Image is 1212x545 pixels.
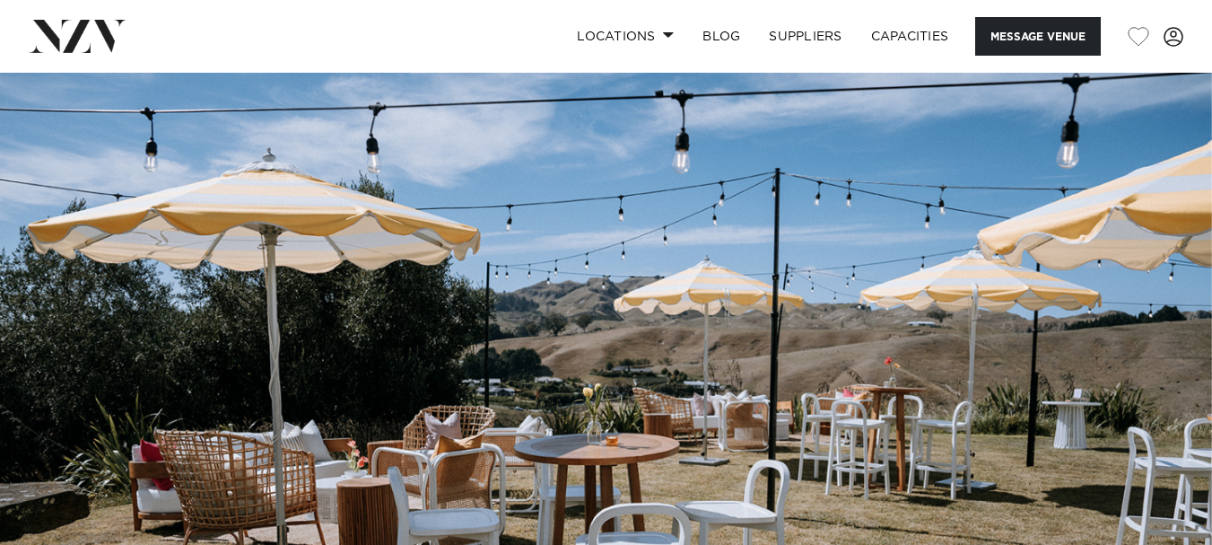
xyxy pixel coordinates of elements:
a: SUPPLIERS [754,17,856,56]
a: BLOG [688,17,754,56]
img: nzv-logo.png [29,20,126,52]
button: Message Venue [975,17,1101,56]
a: Capacities [857,17,963,56]
a: Locations [562,17,688,56]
